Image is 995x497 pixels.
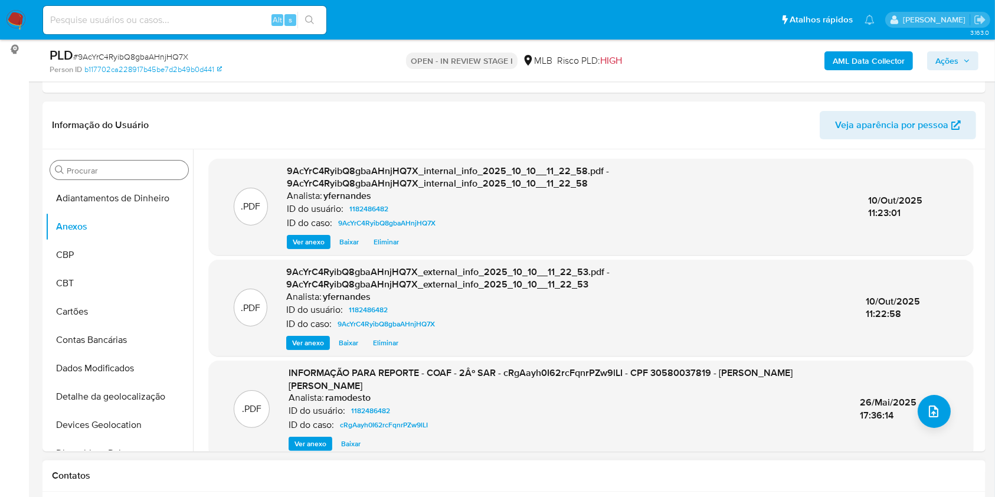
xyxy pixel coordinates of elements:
[73,51,188,63] span: # 9AcYrC4RyibQ8gbaAHnjHQ7X
[287,164,609,191] span: 9AcYrC4RyibQ8gbaAHnjHQ7X_internal_info_2025_10_10__11_22_58.pdf - 9AcYrC4RyibQ8gbaAHnjHQ7X_intern...
[45,382,193,411] button: Detalhe da geolocalização
[820,111,976,139] button: Veja aparência por pessoa
[340,418,428,432] span: cRgAayh0I62rcFqnrPZw9lLI
[289,437,332,451] button: Ver anexo
[323,190,371,202] h6: yfernandes
[242,403,261,416] p: .PDF
[935,51,958,70] span: Ações
[349,303,388,317] span: 1182486482
[287,190,322,202] p: Analista:
[557,54,622,67] span: Risco PLD:
[345,202,393,216] a: 1182486482
[43,12,326,28] input: Pesquise usuários ou casos...
[918,395,951,428] button: upload-file
[273,14,282,25] span: Alt
[45,269,193,297] button: CBT
[287,203,343,215] p: ID do usuário:
[338,317,435,331] span: 9AcYrC4RyibQ8gbaAHnjHQ7X
[289,405,345,417] p: ID do usuário:
[406,53,518,69] p: OPEN - IN REVIEW STAGE I
[333,216,440,230] a: 9AcYrC4RyibQ8gbaAHnjHQ7X
[333,235,365,249] button: Baixar
[286,336,330,350] button: Ver anexo
[325,392,371,404] h6: ramodesto
[55,165,64,175] button: Procurar
[52,119,149,131] h1: Informação do Usuário
[289,14,292,25] span: s
[335,437,366,451] button: Baixar
[241,200,260,213] p: .PDF
[67,165,184,176] input: Procurar
[45,354,193,382] button: Dados Modificados
[84,64,222,75] a: b117702ca228917b45be7d2b49b0d441
[45,326,193,354] button: Contas Bancárias
[289,392,324,404] p: Analista:
[333,336,364,350] button: Baixar
[294,438,326,450] span: Ver anexo
[289,419,334,431] p: ID do caso:
[374,236,399,248] span: Eliminar
[373,337,398,349] span: Eliminar
[50,64,82,75] b: Person ID
[323,291,371,303] h6: yfernandes
[351,404,390,418] span: 1182486482
[790,14,853,26] span: Atalhos rápidos
[45,184,193,212] button: Adiantamentos de Dinheiro
[368,235,405,249] button: Eliminar
[45,241,193,269] button: CBP
[367,336,404,350] button: Eliminar
[866,295,921,321] span: 10/Out/2025 11:22:58
[824,51,913,70] button: AML Data Collector
[335,418,433,432] a: cRgAayh0I62rcFqnrPZw9lLI
[344,303,392,317] a: 1182486482
[293,236,325,248] span: Ver anexo
[286,265,610,292] span: 9AcYrC4RyibQ8gbaAHnjHQ7X_external_info_2025_10_10__11_22_53.pdf - 9AcYrC4RyibQ8gbaAHnjHQ7X_extern...
[341,438,361,450] span: Baixar
[903,14,970,25] p: yngrid.fernandes@mercadolivre.com
[522,54,552,67] div: MLB
[287,235,330,249] button: Ver anexo
[349,202,388,216] span: 1182486482
[927,51,978,70] button: Ações
[287,217,332,229] p: ID do caso:
[860,395,917,422] span: 26/Mai/2025 17:36:14
[833,51,905,70] b: AML Data Collector
[292,337,324,349] span: Ver anexo
[52,470,976,482] h1: Contatos
[333,317,440,331] a: 9AcYrC4RyibQ8gbaAHnjHQ7X
[45,411,193,439] button: Devices Geolocation
[241,302,260,315] p: .PDF
[286,291,322,303] p: Analista:
[338,216,436,230] span: 9AcYrC4RyibQ8gbaAHnjHQ7X
[970,28,989,37] span: 3.163.0
[45,297,193,326] button: Cartões
[297,12,322,28] button: search-icon
[339,236,359,248] span: Baixar
[45,439,193,467] button: Dispositivos Point
[835,111,948,139] span: Veja aparência por pessoa
[45,212,193,241] button: Anexos
[974,14,986,26] a: Sair
[339,337,358,349] span: Baixar
[286,318,332,330] p: ID do caso:
[50,45,73,64] b: PLD
[600,54,622,67] span: HIGH
[289,366,793,393] span: INFORMAÇÃO PARA REPORTE - COAF - 2Âº SAR - cRgAayh0I62rcFqnrPZw9lLI - CPF 30580037819 - [PERSON_N...
[868,194,922,220] span: 10/Out/2025 11:23:01
[286,304,343,316] p: ID do usuário:
[346,404,395,418] a: 1182486482
[865,15,875,25] a: Notificações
